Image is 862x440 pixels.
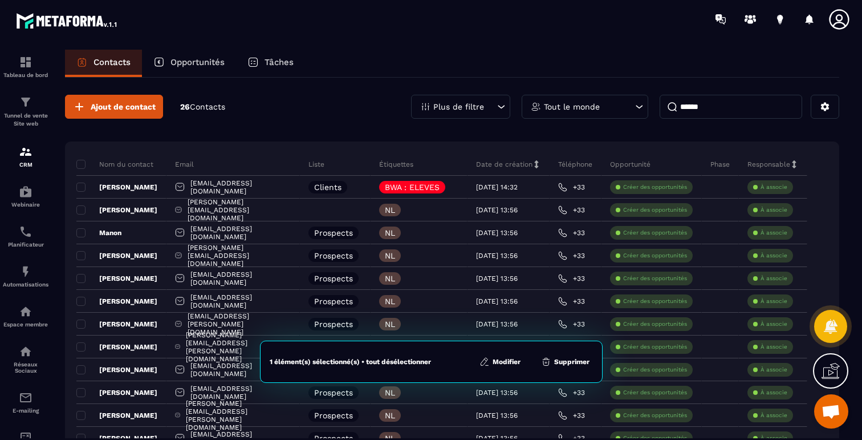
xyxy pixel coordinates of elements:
p: Webinaire [3,201,48,208]
p: [PERSON_NAME] [76,365,157,374]
p: À associe [761,366,787,374]
p: [PERSON_NAME] [76,388,157,397]
a: automationsautomationsWebinaire [3,176,48,216]
a: +33 [558,251,585,260]
p: [DATE] 14:32 [476,183,518,191]
a: +33 [558,388,585,397]
p: [DATE] 13:56 [476,252,518,260]
p: [PERSON_NAME] [76,205,157,215]
p: [DATE] 13:56 [476,297,518,305]
p: Créer des opportunités [623,229,687,237]
p: Tout le monde [544,103,600,111]
p: À associe [761,183,787,191]
p: [DATE] 13:56 [476,275,518,282]
p: Email [175,160,194,169]
a: formationformationCRM [3,136,48,176]
p: 26 [180,102,225,112]
p: [DATE] 13:56 [476,389,518,397]
p: Plus de filtre [433,103,484,111]
p: [DATE] 13:56 [476,320,518,328]
p: NL [385,229,395,237]
p: À associe [761,275,787,282]
p: Phase [710,160,730,169]
p: À associe [761,297,787,305]
a: Opportunités [142,50,236,77]
p: Tâches [265,57,294,67]
p: À associe [761,206,787,214]
p: [PERSON_NAME] [76,297,157,306]
p: Prospects [314,389,353,397]
a: automationsautomationsEspace membre [3,296,48,336]
p: NL [385,320,395,328]
p: À associe [761,320,787,328]
p: Créer des opportunités [623,320,687,328]
p: Tunnel de vente Site web [3,112,48,128]
p: Créer des opportunités [623,275,687,282]
a: +33 [558,411,585,420]
p: Liste [308,160,324,169]
p: Créer des opportunités [623,206,687,214]
p: Manon [76,228,121,237]
p: NL [385,297,395,305]
a: formationformationTunnel de vente Site web [3,87,48,136]
p: Prospects [314,229,353,237]
p: [PERSON_NAME] [76,342,157,352]
a: +33 [558,205,585,215]
a: Contacts [65,50,142,77]
p: Responsable [747,160,790,169]
a: +33 [558,320,585,329]
img: automations [19,185,32,199]
p: NL [385,252,395,260]
p: [DATE] 13:56 [476,411,518,419]
p: À associe [761,343,787,351]
button: Ajout de contact [65,95,163,119]
p: Prospects [314,411,353,419]
p: BWA : ELEVES [385,183,440,191]
p: Réseaux Sociaux [3,361,48,374]
a: automationsautomationsAutomatisations [3,256,48,296]
img: formation [19,55,32,69]
p: NL [385,389,395,397]
p: [PERSON_NAME] [76,251,157,260]
p: Espace membre [3,321,48,328]
span: Ajout de contact [91,101,156,112]
img: scheduler [19,225,32,239]
p: Tableau de bord [3,72,48,78]
img: formation [19,145,32,159]
p: NL [385,206,395,214]
img: automations [19,305,32,318]
p: Étiquettes [379,160,413,169]
p: Créer des opportunités [623,252,687,260]
p: [DATE] 13:56 [476,229,518,237]
p: [PERSON_NAME] [76,320,157,329]
a: formationformationTableau de bord [3,47,48,87]
div: Ouvrir le chat [814,394,848,429]
button: Supprimer [538,356,593,368]
p: À associe [761,411,787,419]
a: +33 [558,297,585,306]
p: À associe [761,229,787,237]
img: social-network [19,345,32,358]
p: À associe [761,389,787,397]
a: +33 [558,183,585,192]
p: À associe [761,252,787,260]
p: Prospects [314,320,353,328]
p: [PERSON_NAME] [76,183,157,192]
p: Nom du contact [76,160,153,169]
img: logo [16,10,119,31]
img: automations [19,265,32,278]
p: Date de création [476,160,532,169]
span: Contacts [190,102,225,111]
p: Automatisations [3,281,48,288]
a: Tâches [236,50,305,77]
p: E-mailing [3,407,48,414]
p: [DATE] 13:56 [476,206,518,214]
p: Opportunité [610,160,650,169]
p: Contacts [93,57,131,67]
a: +33 [558,274,585,283]
p: Créer des opportunités [623,389,687,397]
p: NL [385,411,395,419]
a: schedulerschedulerPlanificateur [3,216,48,256]
p: Créer des opportunités [623,183,687,191]
p: Créer des opportunités [623,366,687,374]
